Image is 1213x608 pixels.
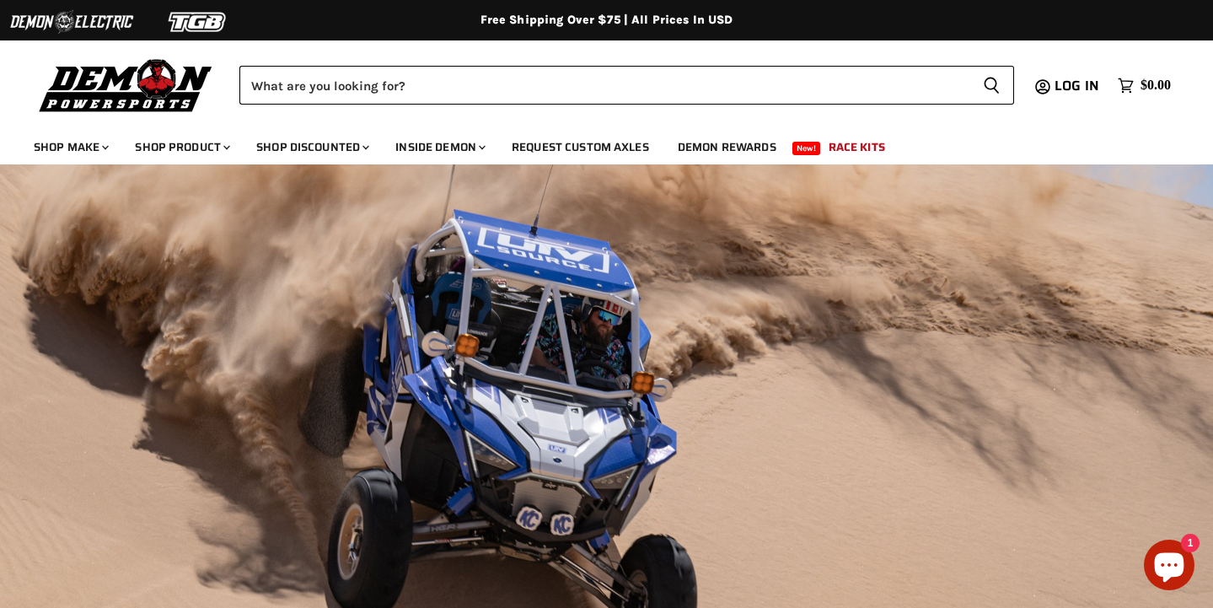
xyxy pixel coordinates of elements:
button: Search [969,66,1014,105]
input: Search [239,66,969,105]
a: Inside Demon [383,130,496,164]
img: Demon Powersports [34,55,218,115]
img: Demon Electric Logo 2 [8,6,135,38]
a: Log in [1047,78,1109,94]
img: TGB Logo 2 [135,6,261,38]
a: Shop Discounted [244,130,379,164]
form: Product [239,66,1014,105]
ul: Main menu [21,123,1167,164]
a: Shop Make [21,130,119,164]
span: $0.00 [1141,78,1171,94]
a: Shop Product [122,130,240,164]
a: Request Custom Axles [499,130,662,164]
span: Log in [1055,75,1099,96]
inbox-online-store-chat: Shopify online store chat [1139,540,1200,595]
a: $0.00 [1109,73,1179,98]
a: Race Kits [816,130,898,164]
a: Demon Rewards [665,130,789,164]
span: New! [792,142,821,155]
